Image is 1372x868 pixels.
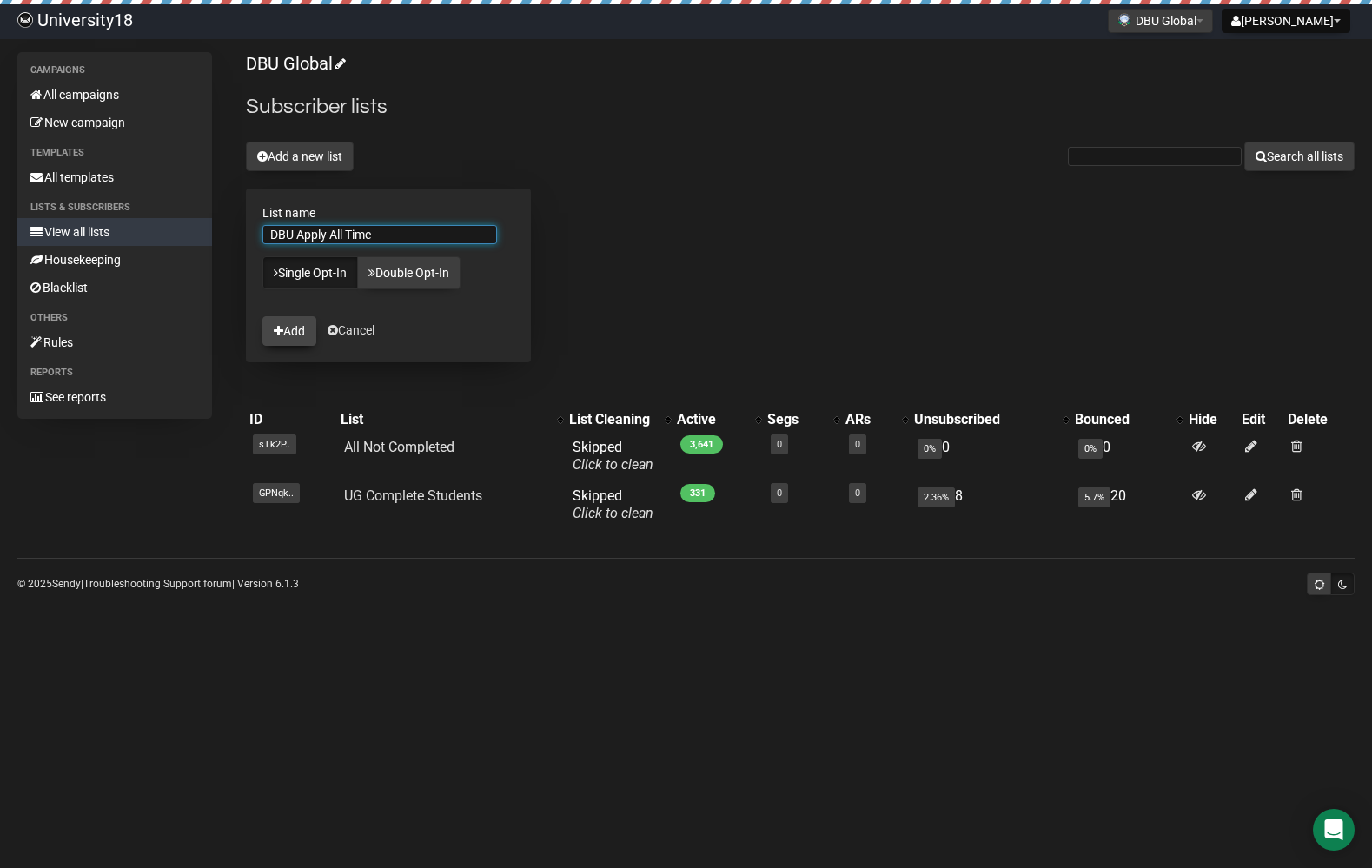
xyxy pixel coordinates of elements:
[52,578,81,590] a: Sendy
[253,434,296,454] span: sTk2P..
[337,407,566,432] th: List: No sort applied, activate to apply an ascending sort
[573,439,653,473] span: Skipped
[566,407,673,432] th: List Cleaning: No sort applied, activate to apply an ascending sort
[680,484,715,502] span: 331
[1185,407,1239,432] th: Hide: No sort applied, sorting is disabled
[764,407,842,432] th: Segs: No sort applied, activate to apply an ascending sort
[83,578,161,590] a: Troubleshooting
[1244,142,1355,171] button: Search all lists
[17,60,212,81] li: Campaigns
[918,439,942,459] span: 0%
[341,411,548,428] div: List
[1242,411,1281,428] div: Edit
[357,256,461,289] a: Double Opt-In
[17,12,33,28] img: 0a3bad74a1956843df11d2b4333030ad
[1071,432,1185,480] td: 0
[911,480,1071,529] td: 8
[911,432,1071,480] td: 0
[767,411,825,428] div: Segs
[17,197,212,218] li: Lists & subscribers
[1117,13,1131,27] img: 2.png
[1284,407,1355,432] th: Delete: No sort applied, sorting is disabled
[845,411,894,428] div: ARs
[1189,411,1236,428] div: Hide
[918,487,955,507] span: 2.36%
[246,91,1355,123] h2: Subscriber lists
[1313,809,1355,851] div: Open Intercom Messenger
[246,407,337,432] th: ID: No sort applied, sorting is disabled
[246,142,354,171] button: Add a new list
[677,411,746,428] div: Active
[1222,9,1350,33] button: [PERSON_NAME]
[1075,411,1168,428] div: Bounced
[262,256,358,289] a: Single Opt-In
[17,328,212,356] a: Rules
[344,487,482,504] a: UG Complete Students
[17,81,212,109] a: All campaigns
[246,53,343,74] a: DBU Global
[17,574,299,593] p: © 2025 | | | Version 6.1.3
[1078,487,1110,507] span: 5.7%
[17,383,212,411] a: See reports
[344,439,454,455] a: All Not Completed
[262,316,316,346] button: Add
[855,487,860,499] a: 0
[573,505,653,521] a: Click to clean
[17,362,212,383] li: Reports
[262,225,497,244] input: The name of your new list
[777,439,782,450] a: 0
[1071,407,1185,432] th: Bounced: No sort applied, activate to apply an ascending sort
[17,218,212,246] a: View all lists
[17,142,212,163] li: Templates
[855,439,860,450] a: 0
[673,407,764,432] th: Active: No sort applied, activate to apply an ascending sort
[17,274,212,301] a: Blacklist
[17,163,212,191] a: All templates
[680,435,723,454] span: 3,641
[911,407,1071,432] th: Unsubscribed: No sort applied, activate to apply an ascending sort
[163,578,232,590] a: Support forum
[842,407,911,432] th: ARs: No sort applied, activate to apply an ascending sort
[1071,480,1185,529] td: 20
[1288,411,1351,428] div: Delete
[249,411,334,428] div: ID
[17,308,212,328] li: Others
[1238,407,1284,432] th: Edit: No sort applied, sorting is disabled
[569,411,656,428] div: List Cleaning
[253,483,300,503] span: GPNqk..
[328,323,374,337] a: Cancel
[1108,9,1213,33] button: DBU Global
[17,246,212,274] a: Housekeeping
[914,411,1054,428] div: Unsubscribed
[1078,439,1103,459] span: 0%
[262,205,514,221] label: List name
[17,109,212,136] a: New campaign
[777,487,782,499] a: 0
[573,456,653,473] a: Click to clean
[573,487,653,521] span: Skipped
